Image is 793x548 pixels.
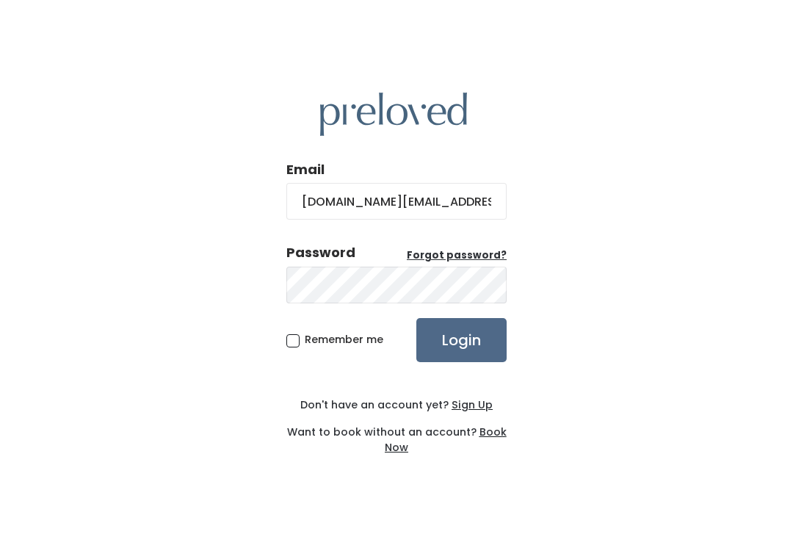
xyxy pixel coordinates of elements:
a: Sign Up [449,397,493,412]
div: Password [286,243,355,262]
u: Forgot password? [407,248,507,262]
span: Remember me [305,332,383,347]
a: Book Now [385,425,507,455]
img: preloved logo [320,93,467,136]
a: Forgot password? [407,248,507,263]
div: Don't have an account yet? [286,397,507,413]
input: Login [416,318,507,362]
u: Sign Up [452,397,493,412]
label: Email [286,160,325,179]
div: Want to book without an account? [286,413,507,455]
